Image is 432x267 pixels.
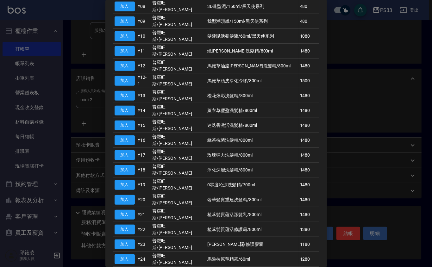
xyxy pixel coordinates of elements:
button: 加入 [115,46,135,56]
td: Y09 [136,14,151,29]
button: 加入 [115,31,135,41]
td: 綠茶抗菌洗髮精/800ml [206,133,298,148]
td: 1480 [298,133,319,148]
td: Y17 [136,148,151,163]
td: 普羅旺斯/[PERSON_NAME] [151,163,206,177]
td: 普羅旺斯/[PERSON_NAME] [151,73,206,88]
td: 1180 [298,237,319,252]
td: 普羅旺斯/[PERSON_NAME] [151,252,206,267]
td: 普羅旺斯/[PERSON_NAME] [151,88,206,103]
td: 普羅旺斯/[PERSON_NAME] [151,59,206,73]
td: 普羅旺斯/[PERSON_NAME] [151,177,206,192]
button: 加入 [115,165,135,175]
button: 加入 [115,106,135,115]
td: 1480 [298,88,319,103]
button: 加入 [115,16,135,26]
td: 普羅旺斯/[PERSON_NAME] [151,207,206,222]
button: 加入 [115,180,135,190]
td: 奢華髮質重建洗髮精/800ml [206,192,298,207]
button: 加入 [115,61,135,71]
td: 普羅旺斯/[PERSON_NAME] [151,103,206,118]
td: Y14 [136,103,151,118]
button: 加入 [115,195,135,205]
td: 植萃髮質蘊活潔髮乳/800ml [206,207,298,222]
td: Y22 [136,222,151,237]
td: 1380 [298,222,319,237]
button: 加入 [115,254,135,264]
td: 1500 [298,73,319,88]
td: 普羅旺斯/[PERSON_NAME] [151,192,206,207]
td: 1080 [298,29,319,44]
td: 普羅旺斯/[PERSON_NAME] [151,222,206,237]
td: 馬魯拉原萃精露/60ml [206,252,298,267]
td: Y16 [136,133,151,148]
td: Y21 [136,207,151,222]
td: 1480 [298,59,319,73]
td: Y10 [136,29,151,44]
td: 淨化深層洗髮精/800ml [206,163,298,177]
td: 迷迭香激活洗髮精/800ml [206,118,298,133]
td: 薰衣草豐盈洗髮精/800ml [206,103,298,118]
td: Y13 [136,88,151,103]
td: 1480 [298,192,319,207]
td: 0零度沁涼洗髮精/700ml [206,177,298,192]
td: 普羅旺斯/[PERSON_NAME] [151,133,206,148]
td: 480 [298,14,319,29]
td: 1480 [298,177,319,192]
td: 蠟[PERSON_NAME]洗髮精/800ml [206,44,298,59]
td: 1480 [298,44,319,59]
td: 1480 [298,163,319,177]
button: 加入 [115,150,135,160]
td: 1480 [298,207,319,222]
button: 加入 [115,91,135,101]
td: 普羅旺斯/[PERSON_NAME] [151,237,206,252]
td: 1480 [298,118,319,133]
td: 普羅旺斯/[PERSON_NAME] [151,44,206,59]
td: [PERSON_NAME]彩修護膠囊 [206,237,298,252]
td: 普羅旺斯/[PERSON_NAME] [151,14,206,29]
button: 加入 [115,210,135,220]
td: 髮建賦活養髮液/60ml/黑天使系列 [206,29,298,44]
button: 加入 [115,76,135,86]
td: Y18 [136,163,151,177]
td: Y12 [136,59,151,73]
td: 馬鞭草頭皮淨化冷膠/800ml [206,73,298,88]
td: 橙花煥彩洗髮精/800ml [206,88,298,103]
button: 加入 [115,225,135,234]
td: 馬鞭草油脂[PERSON_NAME]洗髮精/800ml [206,59,298,73]
td: Y20 [136,192,151,207]
button: 加入 [115,135,135,145]
td: 玫瑰彈力洗髮精/800ml [206,148,298,163]
td: 普羅旺斯/[PERSON_NAME] [151,148,206,163]
td: Y19 [136,177,151,192]
td: 我型潮頭蠟/150ml/黑天使系列 [206,14,298,29]
td: Y11 [136,44,151,59]
td: 1480 [298,148,319,163]
td: Y23 [136,237,151,252]
td: Y24 [136,252,151,267]
td: 普羅旺斯/[PERSON_NAME] [151,29,206,44]
td: 植萃髮質蘊活修護霜/800ml [206,222,298,237]
button: 加入 [115,121,135,130]
button: 加入 [115,2,135,11]
td: Y15 [136,118,151,133]
td: 1480 [298,103,319,118]
td: Y12-1 [136,73,151,88]
button: 加入 [115,239,135,249]
td: 1280 [298,252,319,267]
td: 普羅旺斯/[PERSON_NAME] [151,118,206,133]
